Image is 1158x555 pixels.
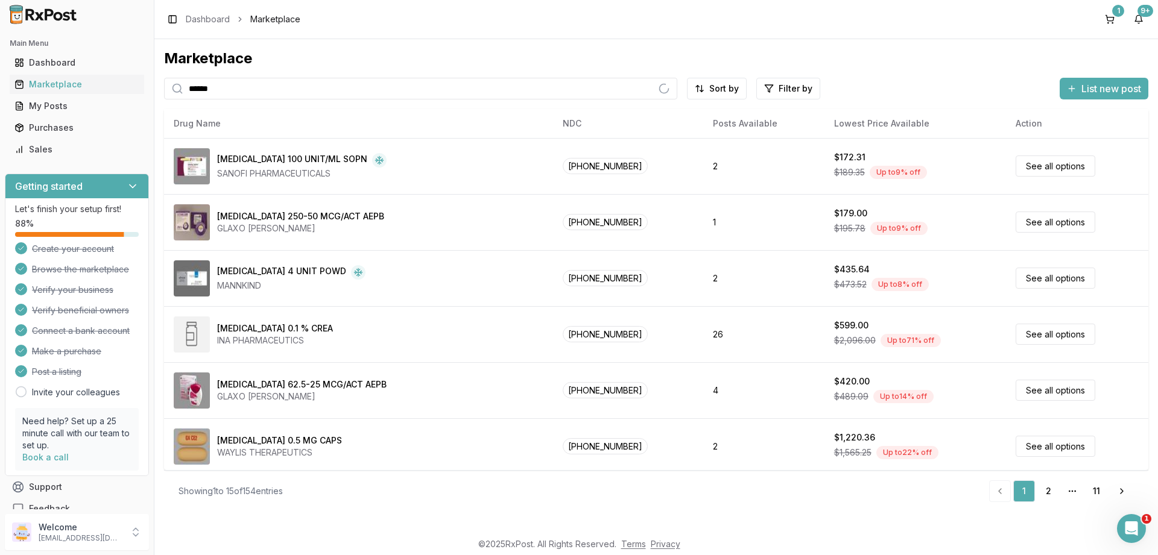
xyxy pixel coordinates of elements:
[29,503,70,515] span: Feedback
[1060,78,1148,99] button: List new post
[217,210,384,222] div: [MEDICAL_DATA] 250-50 MCG/ACT AEPB
[5,498,149,519] button: Feedback
[703,250,824,306] td: 2
[10,39,144,48] h2: Main Menu
[873,390,934,403] div: Up to 14 % off
[621,539,646,549] a: Terms
[687,78,747,99] button: Sort by
[834,166,865,178] span: $189.35
[32,304,129,316] span: Verify beneficial owners
[250,13,300,25] span: Marketplace
[217,434,342,447] div: [MEDICAL_DATA] 0.5 MG CAPS
[10,139,144,160] a: Sales
[1006,109,1148,138] th: Action
[10,74,144,95] a: Marketplace
[5,53,149,72] button: Dashboard
[5,118,149,137] button: Purchases
[217,222,384,234] div: GLAXO [PERSON_NAME]
[563,158,648,174] span: [PHONE_NUMBER]
[1100,10,1119,29] button: 1
[1137,5,1153,17] div: 9+
[834,431,875,444] div: $1,220.36
[834,151,865,163] div: $172.31
[779,83,812,95] span: Filter by
[174,260,210,296] img: Afrezza 4 UNIT POWD
[32,243,114,255] span: Create your account
[10,95,144,117] a: My Posts
[217,334,333,346] div: INA PHARMACEUTICS
[703,194,824,250] td: 1
[834,278,867,290] span: $473.52
[164,109,553,138] th: Drug Name
[651,539,680,549] a: Privacy
[14,100,139,112] div: My Posts
[174,148,210,184] img: Admelog SoloStar 100 UNIT/ML SOPN
[1016,436,1095,457] a: See all options
[1037,480,1059,502] a: 2
[5,140,149,159] button: Sales
[563,270,648,286] span: [PHONE_NUMBER]
[553,109,703,138] th: NDC
[12,522,31,542] img: User avatar
[5,5,82,24] img: RxPost Logo
[870,166,927,179] div: Up to 9 % off
[217,168,387,180] div: SANOFI PHARMACEUTICALS
[563,326,648,342] span: [PHONE_NUMBER]
[756,78,820,99] button: Filter by
[872,278,929,291] div: Up to 8 % off
[174,428,210,465] img: Avodart 0.5 MG CAPS
[834,375,870,387] div: $420.00
[32,366,81,378] span: Post a listing
[5,96,149,116] button: My Posts
[1016,212,1095,233] a: See all options
[703,306,824,362] td: 26
[5,476,149,498] button: Support
[1129,10,1148,29] button: 9+
[1013,480,1035,502] a: 1
[1086,480,1107,502] a: 11
[870,222,928,235] div: Up to 9 % off
[22,415,131,451] p: Need help? Set up a 25 minute call with our team to set up.
[563,438,648,454] span: [PHONE_NUMBER]
[32,386,120,398] a: Invite your colleagues
[1112,5,1124,17] div: 1
[39,521,122,533] p: Welcome
[10,52,144,74] a: Dashboard
[217,390,387,403] div: GLAXO [PERSON_NAME]
[1142,514,1151,524] span: 1
[14,57,139,69] div: Dashboard
[824,109,1006,138] th: Lowest Price Available
[1016,268,1095,289] a: See all options
[1016,324,1095,345] a: See all options
[32,263,129,275] span: Browse the marketplace
[834,207,867,219] div: $179.00
[876,446,938,459] div: Up to 22 % off
[217,280,365,292] div: MANNKIND
[14,143,139,155] div: Sales
[1016,380,1095,401] a: See all options
[834,447,872,459] span: $1,565.25
[14,122,139,134] div: Purchases
[834,319,868,331] div: $599.00
[15,179,83,193] h3: Getting started
[217,378,387,390] div: [MEDICAL_DATA] 62.5-25 MCG/ACT AEPB
[1016,155,1095,177] a: See all options
[32,345,101,357] span: Make a purchase
[174,204,210,240] img: Advair Diskus 250-50 MCG/ACT AEPB
[703,418,824,474] td: 2
[217,322,333,334] div: [MEDICAL_DATA] 0.1 % CREA
[10,117,144,139] a: Purchases
[22,452,69,462] a: Book a call
[5,75,149,94] button: Marketplace
[39,533,122,543] p: [EMAIL_ADDRESS][DOMAIN_NAME]
[174,316,210,353] img: Amcinonide 0.1 % CREA
[703,362,824,418] td: 4
[563,382,648,398] span: [PHONE_NUMBER]
[1081,81,1141,96] span: List new post
[881,334,941,347] div: Up to 71 % off
[709,83,739,95] span: Sort by
[217,265,346,280] div: [MEDICAL_DATA] 4 UNIT POWD
[32,325,130,337] span: Connect a bank account
[1110,480,1134,502] a: Go to next page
